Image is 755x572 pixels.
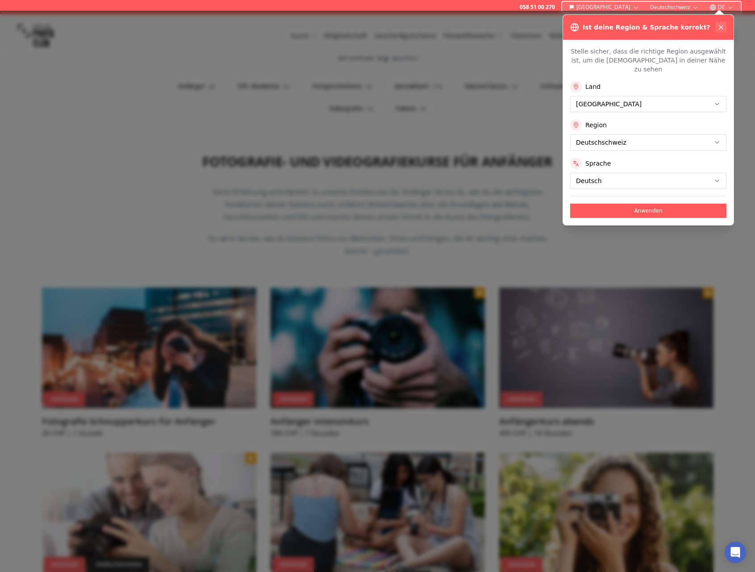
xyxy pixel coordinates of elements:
button: Anwenden [570,204,726,218]
label: Sprache [585,159,611,168]
button: [GEOGRAPHIC_DATA] [566,2,643,13]
div: Open Intercom Messenger [725,542,746,563]
h3: Ist deine Region & Sprache korrekt? [583,23,710,32]
button: DE [706,2,737,13]
label: Land [585,82,601,91]
label: Region [585,121,607,129]
p: Stelle sicher, dass die richtige Region ausgewählt ist, um die [DEMOGRAPHIC_DATA] in deiner Nähe ... [570,47,726,74]
button: Deutschschweiz [647,2,702,13]
a: 058 51 00 270 [520,4,555,11]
